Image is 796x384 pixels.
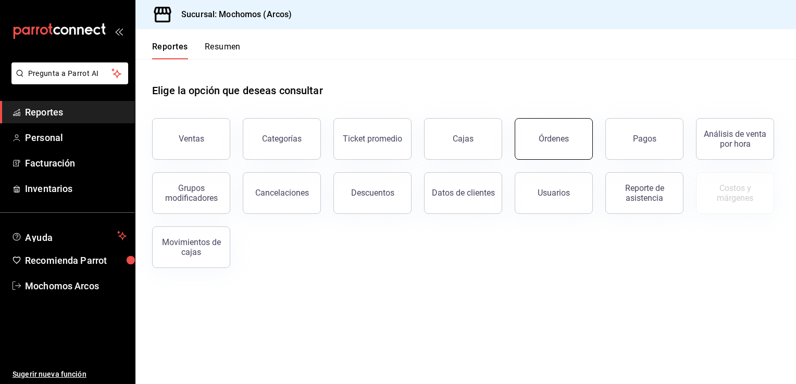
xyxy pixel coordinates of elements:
div: Ticket promedio [343,134,402,144]
span: Pregunta a Parrot AI [28,68,112,79]
div: Costos y márgenes [703,183,767,203]
div: Pagos [633,134,656,144]
button: Análisis de venta por hora [696,118,774,160]
span: Personal [25,131,127,145]
h1: Elige la opción que deseas consultar [152,83,323,98]
button: Pagos [605,118,683,160]
a: Cajas [424,118,502,160]
span: Recomienda Parrot [25,253,127,267]
span: Sugerir nueva función [13,369,127,380]
span: Facturación [25,156,127,170]
h3: Sucursal: Mochomos (Arcos) [173,8,292,21]
button: Movimientos de cajas [152,226,230,268]
button: open_drawer_menu [115,27,123,35]
button: Datos de clientes [424,172,502,214]
div: Grupos modificadores [159,183,223,203]
div: Órdenes [539,134,569,144]
div: Reporte de asistencia [612,183,677,203]
button: Resumen [205,42,241,59]
div: Datos de clientes [432,188,495,198]
button: Cancelaciones [243,172,321,214]
button: Ticket promedio [333,118,412,160]
span: Mochomos Arcos [25,279,127,293]
div: Cancelaciones [255,188,309,198]
div: Descuentos [351,188,394,198]
button: Categorías [243,118,321,160]
button: Pregunta a Parrot AI [11,62,128,84]
button: Ventas [152,118,230,160]
button: Reportes [152,42,188,59]
div: Ventas [179,134,204,144]
div: Análisis de venta por hora [703,129,767,149]
div: navigation tabs [152,42,241,59]
button: Reporte de asistencia [605,172,683,214]
div: Movimientos de cajas [159,237,223,257]
button: Órdenes [515,118,593,160]
button: Contrata inventarios para ver este reporte [696,172,774,214]
button: Descuentos [333,172,412,214]
button: Usuarios [515,172,593,214]
div: Usuarios [538,188,570,198]
span: Ayuda [25,229,113,242]
div: Categorías [262,134,302,144]
span: Inventarios [25,182,127,196]
span: Reportes [25,105,127,119]
a: Pregunta a Parrot AI [7,75,128,86]
button: Grupos modificadores [152,172,230,214]
div: Cajas [453,133,474,145]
